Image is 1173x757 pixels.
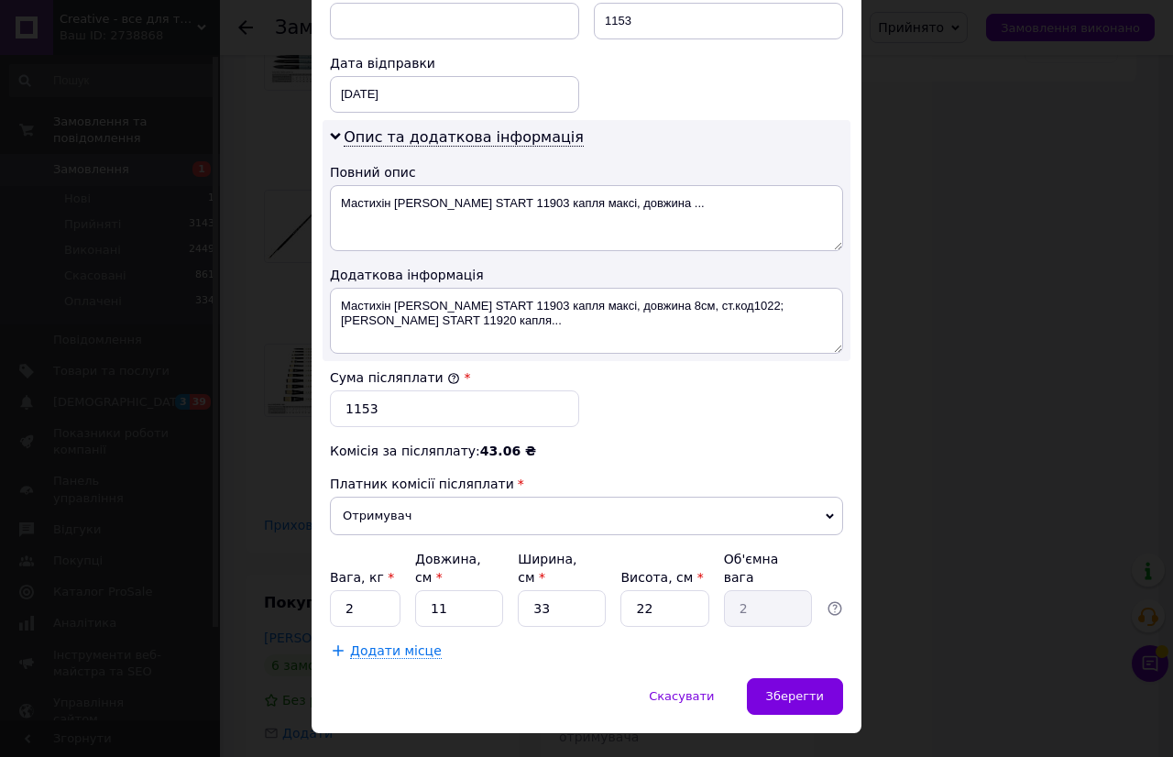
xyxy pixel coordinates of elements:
div: Дата відправки [330,54,579,72]
label: Вага, кг [330,570,394,585]
span: Додати місце [350,643,442,659]
label: Сума післяплати [330,370,460,385]
span: Скасувати [649,689,714,703]
span: Зберегти [766,689,824,703]
div: Додаткова інформація [330,266,843,284]
label: Довжина, см [415,552,481,585]
span: Платник комісії післяплати [330,477,514,491]
span: Отримувач [330,497,843,535]
div: Об'ємна вага [724,550,812,587]
label: Ширина, см [518,552,576,585]
textarea: Мастихін [PERSON_NAME] START 11903 капля максі, довжина 8см, ст.код1022; [PERSON_NAME] START 1192... [330,288,843,354]
span: 43.06 ₴ [480,444,536,458]
textarea: Мастихін [PERSON_NAME] START 11903 капля максі, довжина ... [330,185,843,251]
label: Висота, см [620,570,703,585]
span: Опис та додаткова інформація [344,128,584,147]
div: Повний опис [330,163,843,181]
div: Комісія за післяплату: [330,442,843,460]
